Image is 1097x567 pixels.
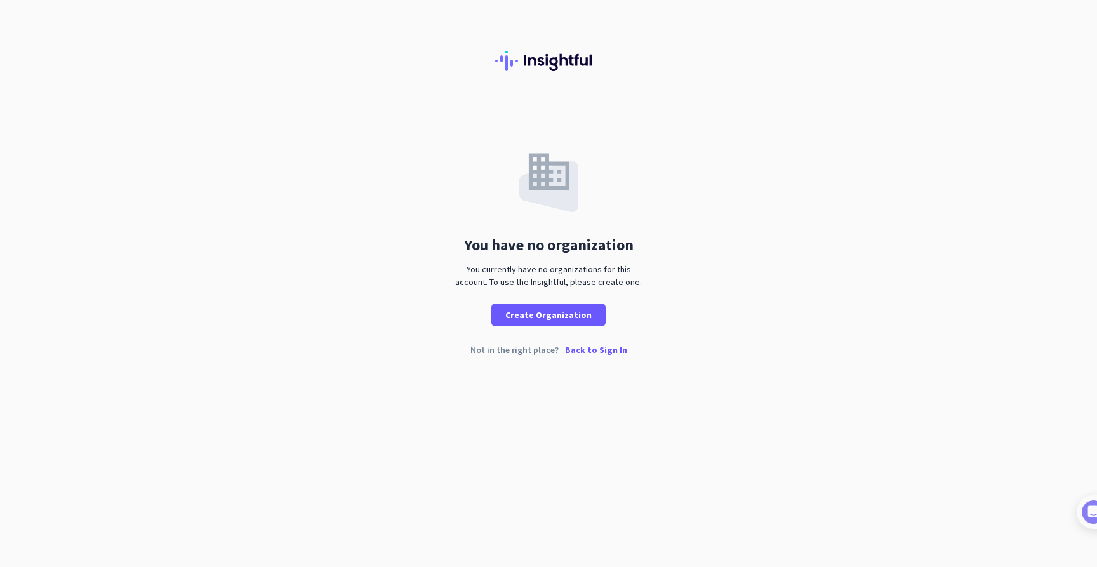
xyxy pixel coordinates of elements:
[464,237,634,253] div: You have no organization
[491,304,606,326] button: Create Organization
[505,309,592,321] span: Create Organization
[450,263,647,288] div: You currently have no organizations for this account. To use the Insightful, please create one.
[495,51,602,71] img: Insightful
[565,345,627,354] p: Back to Sign In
